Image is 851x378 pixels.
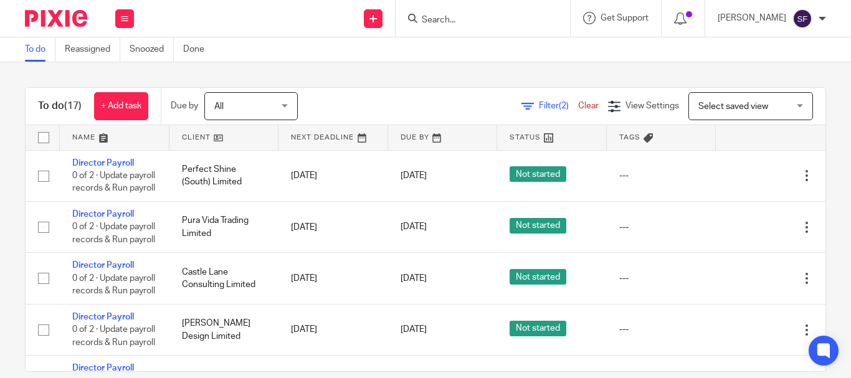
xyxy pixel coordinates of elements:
a: + Add task [94,92,148,120]
a: Director Payroll [72,210,134,219]
span: (17) [64,101,82,111]
div: --- [619,169,704,182]
a: Done [183,37,214,62]
span: 0 of 2 · Update payroll records & Run payroll [72,325,155,347]
span: 0 of 2 · Update payroll records & Run payroll [72,274,155,296]
h1: To do [38,100,82,113]
td: Castle Lane Consulting Limited [169,253,279,304]
span: View Settings [625,102,679,110]
td: [DATE] [278,150,388,201]
a: To do [25,37,55,62]
span: Select saved view [698,102,768,111]
a: Director Payroll [72,261,134,270]
span: (2) [559,102,569,110]
td: [PERSON_NAME] Design Limited [169,304,279,355]
a: Director Payroll [72,364,134,372]
td: Perfect Shine (South) Limited [169,150,279,201]
span: [DATE] [401,223,427,232]
td: Pura Vida Trading Limited [169,201,279,252]
a: Director Payroll [72,313,134,321]
span: Not started [510,166,566,182]
td: [DATE] [278,253,388,304]
a: Snoozed [130,37,174,62]
span: [DATE] [401,326,427,334]
span: Not started [510,218,566,234]
td: [DATE] [278,201,388,252]
span: Tags [619,134,640,141]
span: 0 of 2 · Update payroll records & Run payroll [72,171,155,193]
span: Not started [510,321,566,336]
span: [DATE] [401,171,427,180]
a: Clear [578,102,599,110]
a: Reassigned [65,37,120,62]
span: 0 of 2 · Update payroll records & Run payroll [72,223,155,245]
a: Director Payroll [72,159,134,168]
td: [DATE] [278,304,388,355]
span: All [214,102,224,111]
img: Pixie [25,10,87,27]
p: Due by [171,100,198,112]
p: [PERSON_NAME] [718,12,786,24]
input: Search [421,15,533,26]
img: svg%3E [792,9,812,29]
span: Get Support [601,14,649,22]
span: [DATE] [401,274,427,283]
div: --- [619,221,704,234]
span: Not started [510,269,566,285]
div: --- [619,272,704,285]
div: --- [619,323,704,336]
span: Filter [539,102,578,110]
